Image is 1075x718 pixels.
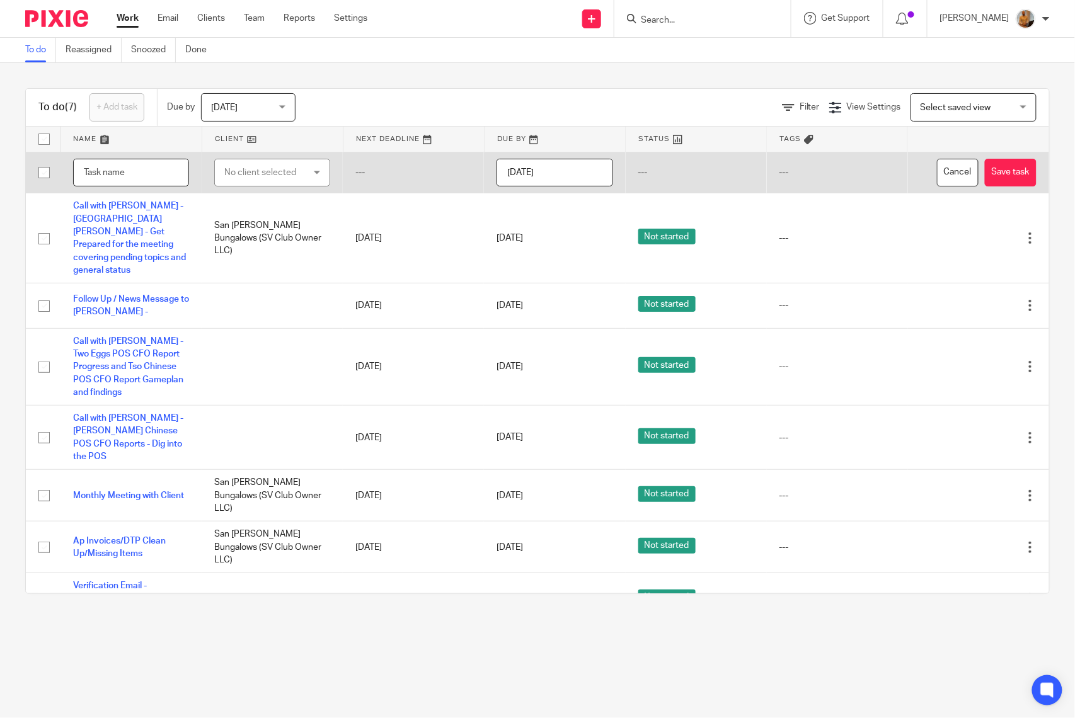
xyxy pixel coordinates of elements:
span: Not started [638,229,696,244]
a: Reports [284,12,315,25]
td: [DATE] [343,470,484,521]
td: --- [767,152,908,193]
a: Follow Up / News Message to [PERSON_NAME] - [73,295,189,316]
span: (7) [65,102,77,112]
a: Call with [PERSON_NAME] - Two Eggs POS CFO Report Progress and Tso Chinese POS CFO Report Gamepla... [73,337,183,397]
a: Verification Email - [GEOGRAPHIC_DATA][PERSON_NAME] [73,581,162,616]
button: Cancel [937,159,979,187]
a: Email [158,12,178,25]
a: Work [117,12,139,25]
button: Save task [985,159,1037,187]
td: San [PERSON_NAME] Bungalows (SV Club Owner LLC) [202,521,343,573]
a: Done [185,38,216,62]
input: Pick a date [497,159,612,187]
span: Not started [638,486,696,502]
td: San [PERSON_NAME] Bungalows (SV Club Owner LLC) [202,193,343,283]
td: [DATE] [343,406,484,470]
div: --- [779,489,895,502]
td: --- [343,152,484,193]
a: Team [244,12,265,25]
a: Reassigned [66,38,122,62]
span: Select saved view [921,103,991,112]
td: [DATE] [343,573,484,624]
p: [PERSON_NAME] [940,12,1009,25]
a: Settings [334,12,367,25]
span: [DATE] [497,234,523,242]
div: --- [779,431,895,444]
a: + Add task [89,93,144,122]
input: Task name [73,159,189,187]
a: Call with [PERSON_NAME] - [PERSON_NAME] Chinese POS CFO Reports - Dig into the POS [73,414,183,461]
a: Snoozed [131,38,176,62]
td: [DATE] [343,193,484,283]
a: Ap Invoices/DTP Clean Up/Missing Items [73,537,166,558]
img: Pixie [25,10,88,27]
div: --- [779,232,895,244]
span: View Settings [847,103,901,111]
div: --- [779,299,895,312]
div: --- [779,360,895,373]
span: [DATE] [211,103,238,112]
td: [DATE] [343,328,484,406]
span: [DATE] [497,433,523,442]
a: To do [25,38,56,62]
input: Search [640,15,753,26]
span: Not started [638,428,696,444]
span: Not started [638,590,696,605]
td: [DATE] [343,283,484,328]
a: Call with [PERSON_NAME] - [GEOGRAPHIC_DATA][PERSON_NAME] - Get Prepared for the meeting covering ... [73,202,186,275]
h1: To do [38,101,77,114]
span: Tags [779,135,801,142]
span: Get Support [822,14,870,23]
span: Filter [800,103,820,111]
img: 1234.JPG [1016,9,1036,29]
div: --- [779,593,895,605]
span: Not started [638,538,696,554]
span: [DATE] [497,543,523,552]
td: --- [626,152,767,193]
a: Monthly Meeting with Client [73,491,184,500]
span: [DATE] [497,491,523,500]
span: Not started [638,357,696,373]
div: No client selected [224,159,309,186]
td: [DATE] [343,521,484,573]
span: Not started [638,296,696,312]
div: --- [779,541,895,554]
a: Clients [197,12,225,25]
span: [DATE] [497,301,523,310]
p: Due by [167,101,195,113]
td: San [PERSON_NAME] Bungalows (SV Club Owner LLC) [202,470,343,521]
span: [DATE] [497,362,523,371]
